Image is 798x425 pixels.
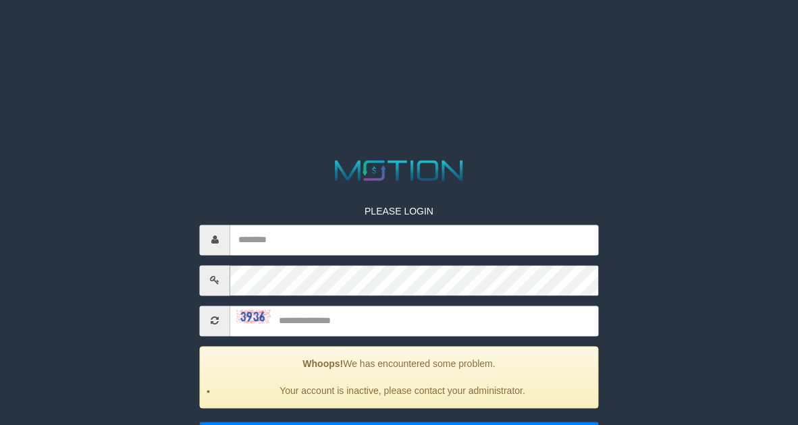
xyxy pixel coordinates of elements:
div: We has encountered some problem. [200,346,599,408]
p: PLEASE LOGIN [200,204,599,218]
li: Your account is inactive, please contact your administrator. [217,384,588,397]
img: captcha [237,310,271,323]
img: MOTION_logo.png [329,157,469,184]
strong: Whoops! [302,358,343,369]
